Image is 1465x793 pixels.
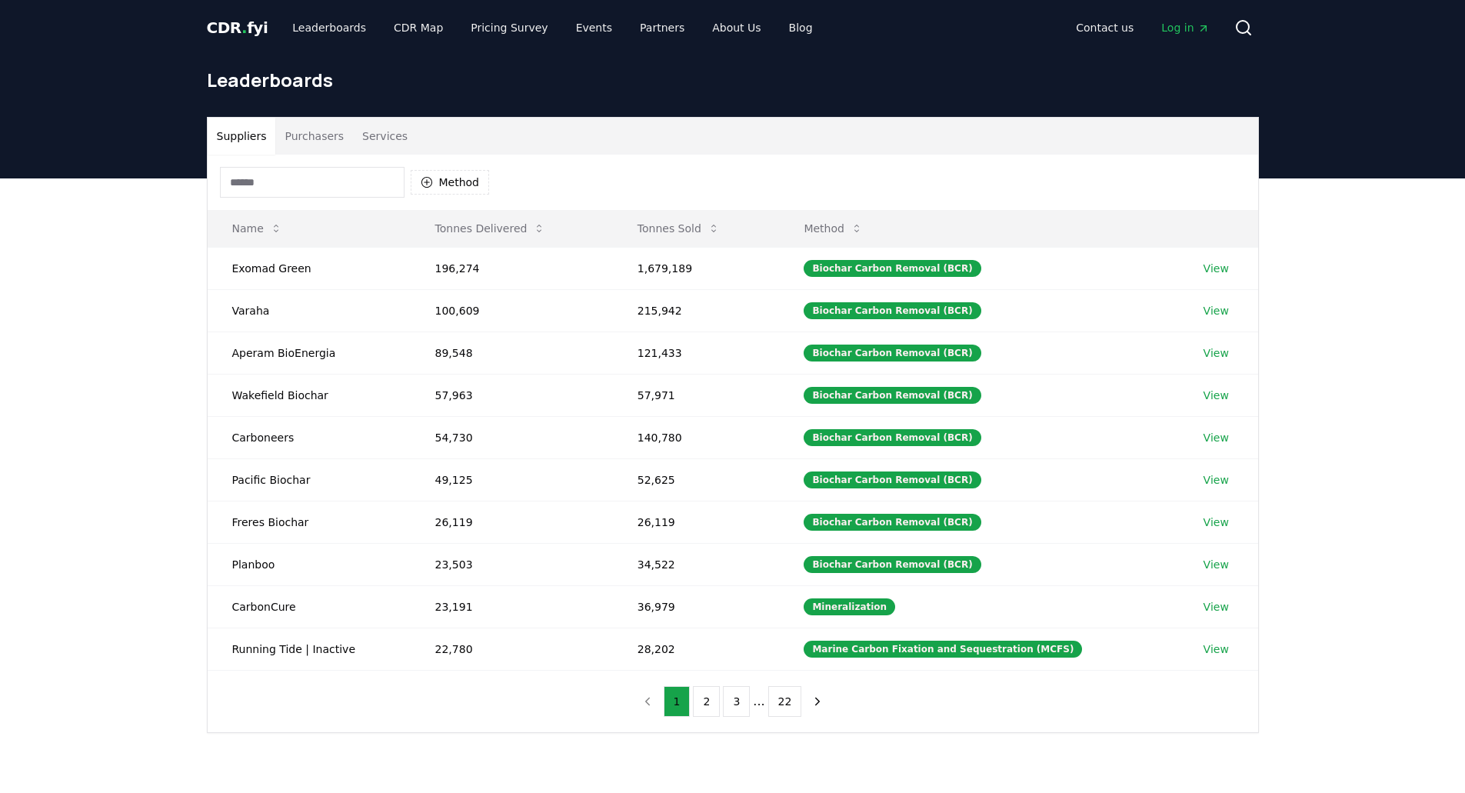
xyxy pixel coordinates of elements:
[1204,430,1229,445] a: View
[208,501,411,543] td: Freres Biochar
[613,416,780,458] td: 140,780
[804,429,981,446] div: Biochar Carbon Removal (BCR)
[208,585,411,628] td: CarbonCure
[564,14,624,42] a: Events
[411,585,613,628] td: 23,191
[411,374,613,416] td: 57,963
[1204,261,1229,276] a: View
[625,213,732,244] button: Tonnes Sold
[208,458,411,501] td: Pacific Biochar
[208,332,411,374] td: Aperam BioEnergia
[723,686,750,717] button: 3
[804,302,981,319] div: Biochar Carbon Removal (BCR)
[275,118,353,155] button: Purchasers
[208,543,411,585] td: Planboo
[700,14,773,42] a: About Us
[804,471,981,488] div: Biochar Carbon Removal (BCR)
[208,118,276,155] button: Suppliers
[411,543,613,585] td: 23,503
[1204,599,1229,615] a: View
[208,289,411,332] td: Varaha
[613,247,780,289] td: 1,679,189
[804,556,981,573] div: Biochar Carbon Removal (BCR)
[411,170,490,195] button: Method
[411,501,613,543] td: 26,119
[613,585,780,628] td: 36,979
[613,543,780,585] td: 34,522
[804,345,981,362] div: Biochar Carbon Removal (BCR)
[613,628,780,670] td: 28,202
[613,374,780,416] td: 57,971
[208,247,411,289] td: Exomad Green
[804,641,1082,658] div: Marine Carbon Fixation and Sequestration (MCFS)
[628,14,697,42] a: Partners
[207,18,268,37] span: CDR fyi
[208,416,411,458] td: Carboneers
[208,628,411,670] td: Running Tide | Inactive
[613,458,780,501] td: 52,625
[1204,472,1229,488] a: View
[207,17,268,38] a: CDR.fyi
[353,118,417,155] button: Services
[753,692,764,711] li: ...
[804,260,981,277] div: Biochar Carbon Removal (BCR)
[280,14,378,42] a: Leaderboards
[613,289,780,332] td: 215,942
[411,628,613,670] td: 22,780
[1204,557,1229,572] a: View
[804,598,895,615] div: Mineralization
[1204,515,1229,530] a: View
[241,18,247,37] span: .
[423,213,558,244] button: Tonnes Delivered
[804,387,981,404] div: Biochar Carbon Removal (BCR)
[693,686,720,717] button: 2
[411,289,613,332] td: 100,609
[1204,345,1229,361] a: View
[1149,14,1221,42] a: Log in
[1064,14,1221,42] nav: Main
[458,14,560,42] a: Pricing Survey
[613,332,780,374] td: 121,433
[207,68,1259,92] h1: Leaderboards
[613,501,780,543] td: 26,119
[411,458,613,501] td: 49,125
[1204,641,1229,657] a: View
[411,332,613,374] td: 89,548
[804,514,981,531] div: Biochar Carbon Removal (BCR)
[411,416,613,458] td: 54,730
[777,14,825,42] a: Blog
[768,686,802,717] button: 22
[1161,20,1209,35] span: Log in
[220,213,295,244] button: Name
[1204,303,1229,318] a: View
[804,686,831,717] button: next page
[411,247,613,289] td: 196,274
[208,374,411,416] td: Wakefield Biochar
[791,213,875,244] button: Method
[1204,388,1229,403] a: View
[1064,14,1146,42] a: Contact us
[664,686,691,717] button: 1
[381,14,455,42] a: CDR Map
[280,14,824,42] nav: Main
